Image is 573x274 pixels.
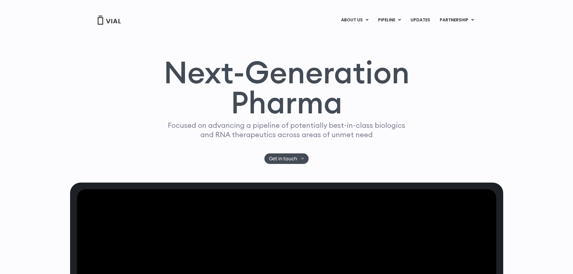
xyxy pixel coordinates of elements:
span: Get in touch [269,156,297,161]
a: UPDATES [406,15,435,25]
a: PIPELINEMenu Toggle [373,15,405,25]
h1: Next-Generation Pharma [156,57,417,118]
a: ABOUT USMenu Toggle [336,15,373,25]
img: Vial Logo [97,16,121,25]
p: Focused on advancing a pipeline of potentially best-in-class biologics and RNA therapeutics acros... [165,121,408,139]
a: Get in touch [264,153,309,164]
a: PARTNERSHIPMenu Toggle [435,15,479,25]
